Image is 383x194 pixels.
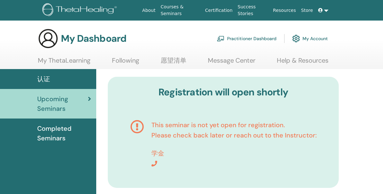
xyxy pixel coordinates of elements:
a: Success Stories [235,1,270,20]
p: Please check back later or reach out to the Instructor: [151,130,317,140]
h3: Registration will open shortly [117,86,329,98]
span: Upcoming Seminars [37,94,88,113]
a: About [140,4,158,16]
a: 愿望清单 [161,57,186,69]
a: My ThetaLearning [38,57,90,69]
a: Store [299,4,316,16]
a: Courses & Seminars [158,1,203,20]
a: Help & Resources [277,57,328,69]
a: Certification [202,4,235,16]
img: cog.svg [292,33,300,44]
span: Completed Seminars [37,124,91,143]
img: chalkboard-teacher.svg [217,36,225,41]
p: This seminar is not yet open for registration. [151,120,317,130]
img: logo.png [42,3,119,18]
a: Message Center [208,57,255,69]
a: Resources [270,4,299,16]
a: Practitioner Dashboard [217,31,277,46]
img: generic-user-icon.jpg [38,28,58,49]
a: Following [112,57,139,69]
span: 认证 [37,74,50,84]
h3: My Dashboard [61,33,126,44]
a: My Account [292,31,328,46]
p: 学金 [151,148,317,158]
